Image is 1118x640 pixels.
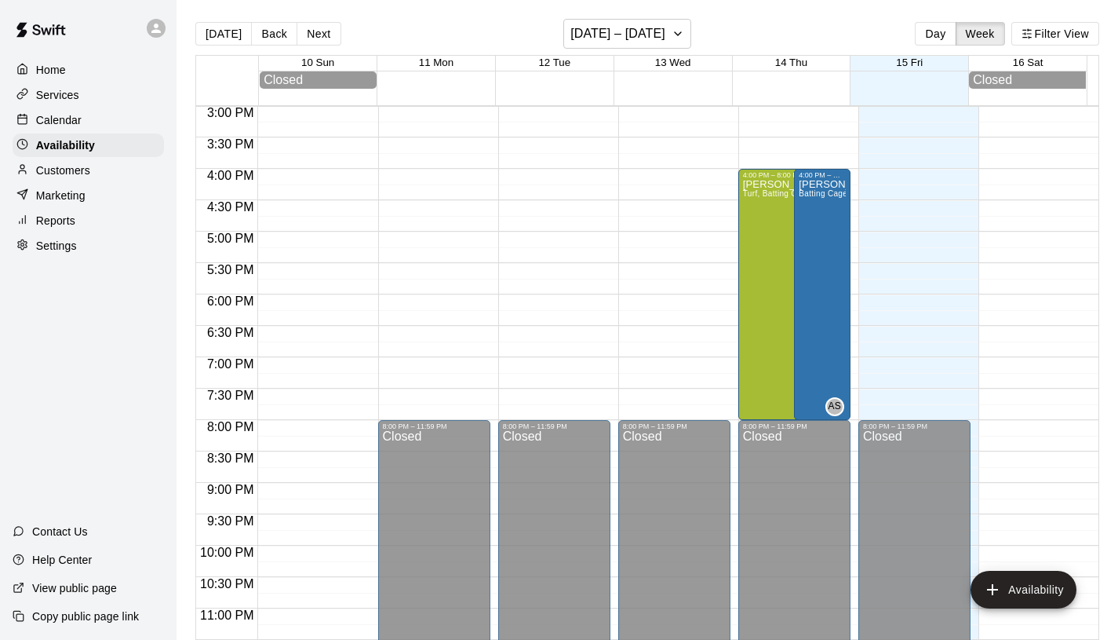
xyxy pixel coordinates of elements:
span: 9:30 PM [203,514,258,528]
span: Batting Cage 1B [799,189,860,198]
div: 8:00 PM – 11:59 PM [623,422,726,430]
p: Settings [36,238,77,254]
a: Home [13,58,164,82]
span: 8:30 PM [203,452,258,465]
div: Closed [264,73,373,87]
button: 16 Sat [1013,57,1043,68]
a: Marketing [13,184,164,207]
div: Closed [973,73,1082,87]
p: Customers [36,163,90,178]
button: add [971,571,1076,609]
div: 4:00 PM – 8:00 PM: Available [738,169,834,420]
p: Availability [36,137,95,153]
a: Settings [13,234,164,258]
div: 4:00 PM – 8:00 PM [799,171,846,179]
button: Day [915,22,956,46]
span: 11:00 PM [196,609,257,622]
p: Home [36,62,66,78]
a: Reports [13,209,164,232]
p: Help Center [32,552,92,568]
div: Adam Sobocienski [825,397,844,416]
span: 3:30 PM [203,137,258,151]
div: 4:00 PM – 8:00 PM [743,171,829,179]
p: View public page [32,580,117,596]
div: 8:00 PM – 11:59 PM [743,422,846,430]
button: 10 Sun [301,57,334,68]
span: 6:30 PM [203,326,258,339]
a: Calendar [13,108,164,132]
span: 10:30 PM [196,577,257,591]
p: Services [36,87,79,103]
span: 4:00 PM [203,169,258,182]
p: Marketing [36,188,86,203]
p: Contact Us [32,524,88,539]
a: Customers [13,159,164,182]
button: Back [251,22,297,46]
h6: [DATE] – [DATE] [570,23,665,45]
button: 15 Fri [896,57,923,68]
span: 9:00 PM [203,483,258,496]
button: Next [297,22,340,46]
span: 5:00 PM [203,232,258,245]
div: 8:00 PM – 11:59 PM [863,422,966,430]
button: 12 Tue [538,57,570,68]
span: 10:00 PM [196,546,257,559]
span: 5:30 PM [203,263,258,276]
button: [DATE] [195,22,252,46]
a: Services [13,83,164,107]
div: 8:00 PM – 11:59 PM [503,422,606,430]
button: [DATE] – [DATE] [563,19,691,49]
button: Filter View [1011,22,1099,46]
span: 8:00 PM [203,420,258,433]
p: Copy public page link [32,609,139,624]
span: 7:30 PM [203,389,258,402]
button: 13 Wed [655,57,691,68]
button: Week [956,22,1005,46]
span: 4:30 PM [203,200,258,214]
a: Availability [13,133,164,157]
div: 4:00 PM – 8:00 PM: Available [794,169,850,420]
p: Reports [36,213,75,229]
button: 11 Mon [419,57,453,68]
span: 3:00 PM [203,106,258,119]
span: 7:00 PM [203,357,258,371]
span: 6:00 PM [203,294,258,308]
span: AS [828,399,841,415]
button: 14 Thu [775,57,807,68]
p: Calendar [36,112,82,128]
div: 8:00 PM – 11:59 PM [383,422,486,430]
